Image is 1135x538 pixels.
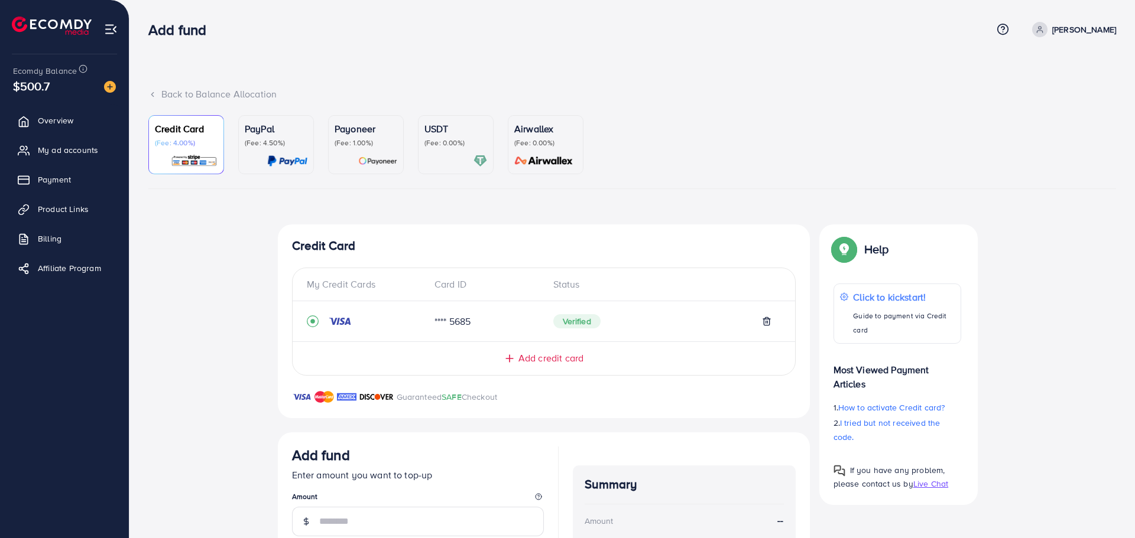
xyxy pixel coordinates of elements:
p: Most Viewed Payment Articles [834,353,961,391]
img: brand [314,390,334,404]
p: Enter amount you want to top-up [292,468,544,482]
a: My ad accounts [9,138,120,162]
div: Status [544,278,781,291]
a: Payment [9,168,120,191]
span: Product Links [38,203,89,215]
strong: -- [777,514,783,527]
img: menu [104,22,118,36]
h3: Add fund [292,446,350,464]
img: image [104,81,116,93]
img: card [358,154,397,168]
img: brand [292,390,312,404]
img: credit [328,317,352,326]
p: Guide to payment via Credit card [853,309,954,337]
div: Card ID [425,278,544,291]
span: Add credit card [518,351,583,365]
a: [PERSON_NAME] [1027,22,1116,37]
h3: Add fund [148,21,216,38]
p: 1. [834,400,961,415]
span: I tried but not received the code. [834,417,941,443]
img: brand [337,390,356,404]
img: brand [359,390,394,404]
img: Popup guide [834,465,845,477]
div: Back to Balance Allocation [148,87,1116,101]
p: (Fee: 1.00%) [335,138,397,148]
span: Payment [38,174,71,185]
svg: record circle [307,315,319,327]
a: Overview [9,109,120,132]
span: How to activate Credit card? [838,402,945,413]
img: Popup guide [834,239,855,260]
span: Overview [38,115,73,126]
p: Airwallex [514,122,577,136]
span: $500.7 [13,77,50,94]
span: Billing [38,233,61,244]
p: Help [864,242,889,256]
div: My Credit Cards [307,278,426,291]
p: [PERSON_NAME] [1052,22,1116,37]
span: Verified [553,314,601,328]
span: SAFE [442,391,462,403]
a: Affiliate Program [9,256,120,280]
span: Affiliate Program [38,262,101,274]
p: 2. [834,416,961,444]
h4: Summary [585,477,784,492]
span: If you have any problem, please contact us by [834,464,945,490]
p: (Fee: 4.50%) [245,138,307,148]
img: card [511,154,577,168]
h4: Credit Card [292,239,796,253]
img: logo [12,17,92,35]
a: Billing [9,227,120,250]
img: card [171,154,218,168]
p: Guaranteed Checkout [397,390,498,404]
p: Payoneer [335,122,397,136]
legend: Amount [292,491,544,506]
img: card [267,154,307,168]
p: (Fee: 0.00%) [514,138,577,148]
p: USDT [424,122,487,136]
p: PayPal [245,122,307,136]
p: Credit Card [155,122,218,136]
a: Product Links [9,197,120,221]
p: (Fee: 4.00%) [155,138,218,148]
div: Amount [585,515,614,527]
p: (Fee: 0.00%) [424,138,487,148]
img: card [474,154,487,168]
span: Ecomdy Balance [13,65,77,77]
p: Click to kickstart! [853,290,954,304]
span: Live Chat [913,478,948,490]
span: My ad accounts [38,144,98,156]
